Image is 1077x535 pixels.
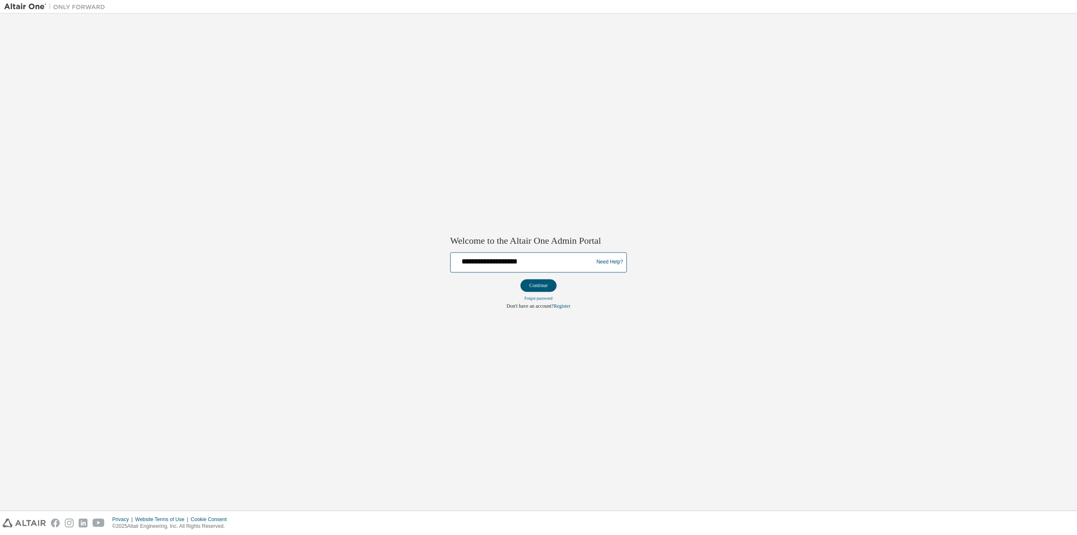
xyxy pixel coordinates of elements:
div: Privacy [112,516,135,523]
div: Website Terms of Use [135,516,191,523]
img: Altair One [4,3,109,11]
button: Continue [520,279,557,292]
img: linkedin.svg [79,519,88,527]
p: © 2025 Altair Engineering, Inc. All Rights Reserved. [112,523,232,530]
img: youtube.svg [93,519,105,527]
h2: Welcome to the Altair One Admin Portal [450,235,627,247]
a: Register [554,303,570,309]
div: Cookie Consent [191,516,231,523]
a: Forgot password [525,296,553,301]
img: altair_logo.svg [3,519,46,527]
span: Don't have an account? [507,303,554,309]
img: instagram.svg [65,519,74,527]
img: facebook.svg [51,519,60,527]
